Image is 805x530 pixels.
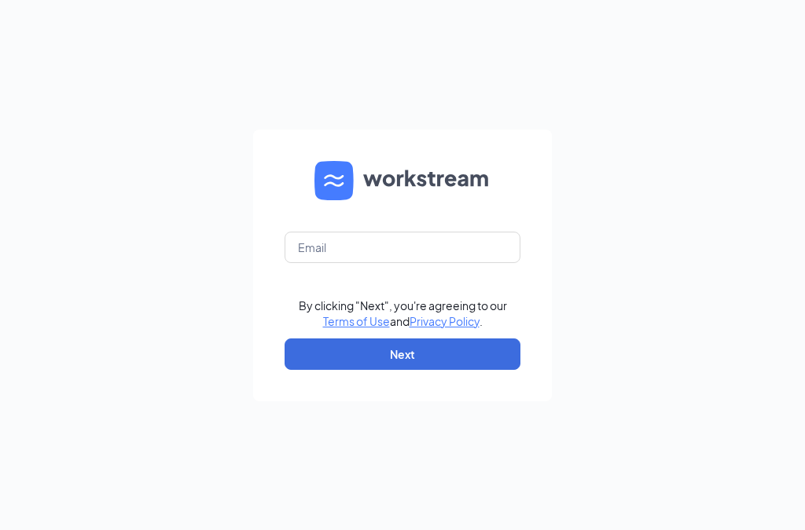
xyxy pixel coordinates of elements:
[410,314,480,328] a: Privacy Policy
[323,314,390,328] a: Terms of Use
[285,338,520,370] button: Next
[285,232,520,263] input: Email
[299,298,507,329] div: By clicking "Next", you're agreeing to our and .
[314,161,491,200] img: WS logo and Workstream text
